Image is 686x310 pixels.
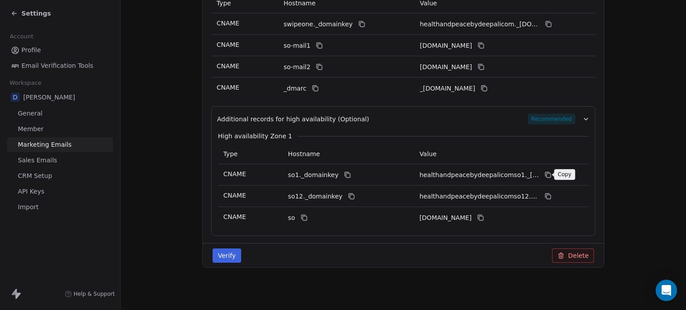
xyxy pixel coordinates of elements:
button: Delete [552,248,594,263]
a: Profile [7,43,113,58]
a: Marketing Emails [7,137,113,152]
div: Additional records for high availability (Optional)Recommended [217,124,590,228]
div: Open Intercom Messenger [656,280,677,301]
span: healthandpeacebydeepalicom2.swipeone.email [420,62,472,72]
a: Settings [11,9,51,18]
button: Verify [213,248,241,263]
span: CNAME [223,213,246,220]
span: Settings [21,9,51,18]
span: _dmarc.swipeone.email [420,84,475,93]
a: Email Verification Tools [7,58,113,73]
p: Type [223,149,277,159]
span: Value [419,150,436,157]
span: Profile [21,45,41,55]
span: healthandpeacebydeepalicom._domainkey.swipeone.email [420,20,540,29]
span: CRM Setup [18,171,52,181]
span: healthandpeacebydeepalicom1.swipeone.email [420,41,472,50]
span: Help & Support [74,290,115,298]
p: Copy [558,171,572,178]
span: Hostname [288,150,320,157]
span: Additional records for high availability (Optional) [217,115,369,124]
span: so12._domainkey [288,192,343,201]
span: General [18,109,42,118]
span: healthandpeacebydeepalicomso1._domainkey.swipeone.email [419,170,539,180]
span: Member [18,124,44,134]
span: CNAME [223,170,246,178]
span: Workspace [6,76,45,90]
a: API Keys [7,184,113,199]
span: Import [18,203,38,212]
span: Email Verification Tools [21,61,93,70]
a: Sales Emails [7,153,113,168]
span: D [11,93,20,102]
span: CNAME [217,20,239,27]
span: so [288,213,295,223]
button: Additional records for high availability (Optional)Recommended [217,114,590,124]
span: so1._domainkey [288,170,339,180]
span: so-mail2 [284,62,310,72]
span: so-mail1 [284,41,310,50]
span: Marketing Emails [18,140,71,149]
a: Help & Support [65,290,115,298]
span: swipeone._domainkey [284,20,353,29]
span: Recommended [528,114,575,124]
span: API Keys [18,187,44,196]
span: healthandpeacebydeepalicomso12._domainkey.swipeone.email [419,192,539,201]
span: Sales Emails [18,156,57,165]
span: _dmarc [284,84,306,93]
a: CRM Setup [7,169,113,183]
span: [PERSON_NAME] [23,93,75,102]
a: Member [7,122,113,136]
span: Account [6,30,37,43]
span: High availability Zone 1 [218,132,292,141]
span: CNAME [223,192,246,199]
span: CNAME [217,41,239,48]
span: CNAME [217,84,239,91]
span: CNAME [217,62,239,70]
a: General [7,106,113,121]
span: healthandpeacebydeepalicomso.swipeone.email [419,213,472,223]
a: Import [7,200,113,215]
